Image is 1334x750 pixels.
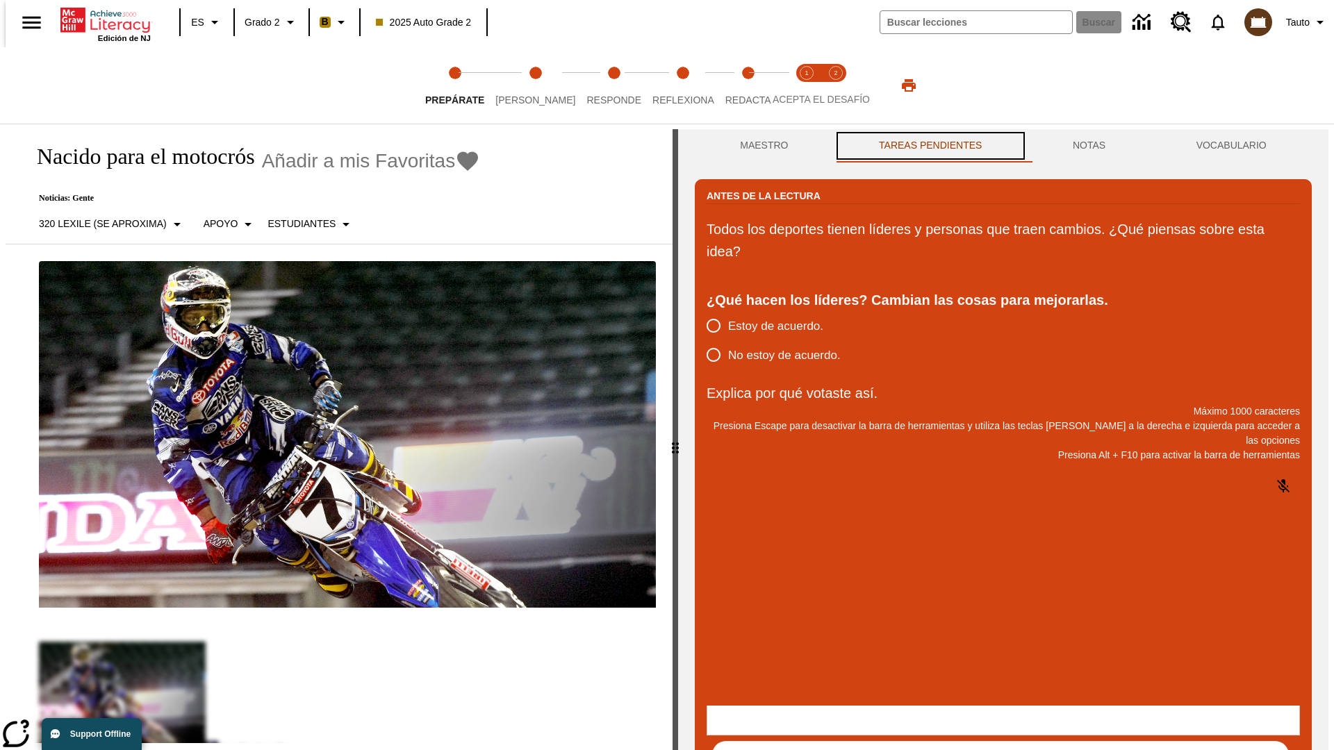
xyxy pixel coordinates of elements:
body: Explica por qué votaste así. Máximo 1000 caracteres Presiona Alt + F10 para activar la barra de h... [6,11,203,24]
text: 1 [805,69,808,76]
div: poll [707,311,852,369]
span: Responde [586,94,641,106]
button: Grado: Grado 2, Elige un grado [239,10,304,35]
button: Maestro [695,129,834,162]
p: Presiona Alt + F10 para activar la barra de herramientas [707,448,1300,462]
div: ¿Qué hacen los líderes? Cambian las cosas para mejorarlas. [707,289,1300,311]
span: Support Offline [70,729,131,739]
button: Acepta el desafío contesta step 2 of 2 [816,47,856,124]
h2: Antes de la lectura [707,188,821,203]
p: Máximo 1000 caracteres [707,404,1300,419]
button: Imprimir [887,73,931,98]
button: Support Offline [42,718,142,750]
button: Acepta el desafío lee step 1 of 2 [787,47,827,124]
p: 320 Lexile (Se aproxima) [39,217,167,231]
button: Lenguaje: ES, Selecciona un idioma [185,10,229,35]
button: Reflexiona step 4 of 5 [641,47,725,124]
span: Grado 2 [245,15,280,30]
a: Centro de información [1124,3,1162,42]
span: Añadir a mis Favoritas [262,150,456,172]
div: Portada [60,5,151,42]
button: VOCABULARIO [1151,129,1312,162]
p: Estudiantes [267,217,336,231]
div: reading [6,129,673,743]
p: Presiona Escape para desactivar la barra de herramientas y utiliza las teclas [PERSON_NAME] a la ... [707,419,1300,448]
button: Seleccionar estudiante [262,212,360,237]
span: B [322,13,329,31]
p: Todos los deportes tienen líderes y personas que traen cambios. ¿Qué piensas sobre esta idea? [707,218,1300,262]
div: Pulsa la tecla de intro o la barra espaciadora y luego presiona las flechas de derecha e izquierd... [673,129,678,750]
a: Centro de recursos, Se abrirá en una pestaña nueva. [1162,3,1200,41]
h1: Nacido para el motocrós [22,144,255,169]
a: Notificaciones [1200,4,1236,40]
button: Escoja un nuevo avatar [1236,4,1281,40]
button: Añadir a mis Favoritas - Nacido para el motocrós [262,149,481,173]
p: Noticias: Gente [22,193,480,203]
span: Prepárate [425,94,484,106]
span: [PERSON_NAME] [495,94,575,106]
p: Explica por qué votaste así. [707,382,1300,404]
button: TAREAS PENDIENTES [834,129,1028,162]
img: El corredor de motocrós James Stewart vuela por los aires en su motocicleta de montaña [39,261,656,608]
button: Lee step 2 of 5 [484,47,586,124]
span: Estoy de acuerdo. [728,317,823,335]
text: 2 [834,69,837,76]
div: activity [678,129,1328,750]
input: Buscar campo [880,11,1072,33]
button: Tipo de apoyo, Apoyo [198,212,263,237]
div: Instructional Panel Tabs [695,129,1312,162]
span: Tauto [1286,15,1310,30]
span: Reflexiona [652,94,714,106]
span: Edición de NJ [98,34,151,42]
button: Perfil/Configuración [1281,10,1334,35]
span: ES [191,15,204,30]
button: Boost El color de la clase es anaranjado claro. Cambiar el color de la clase. [314,10,355,35]
img: avatar image [1244,8,1272,36]
span: Redacta [725,94,771,106]
button: Seleccione Lexile, 320 Lexile (Se aproxima) [33,212,191,237]
button: Redacta step 5 of 5 [714,47,782,124]
button: Abrir el menú lateral [11,2,52,43]
button: NOTAS [1028,129,1151,162]
span: No estoy de acuerdo. [728,347,841,365]
span: 2025 Auto Grade 2 [376,15,472,30]
span: ACEPTA EL DESAFÍO [773,94,870,105]
button: Haga clic para activar la función de reconocimiento de voz [1267,469,1300,503]
button: Responde step 3 of 5 [575,47,652,124]
button: Prepárate step 1 of 5 [414,47,495,124]
p: Apoyo [204,217,238,231]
